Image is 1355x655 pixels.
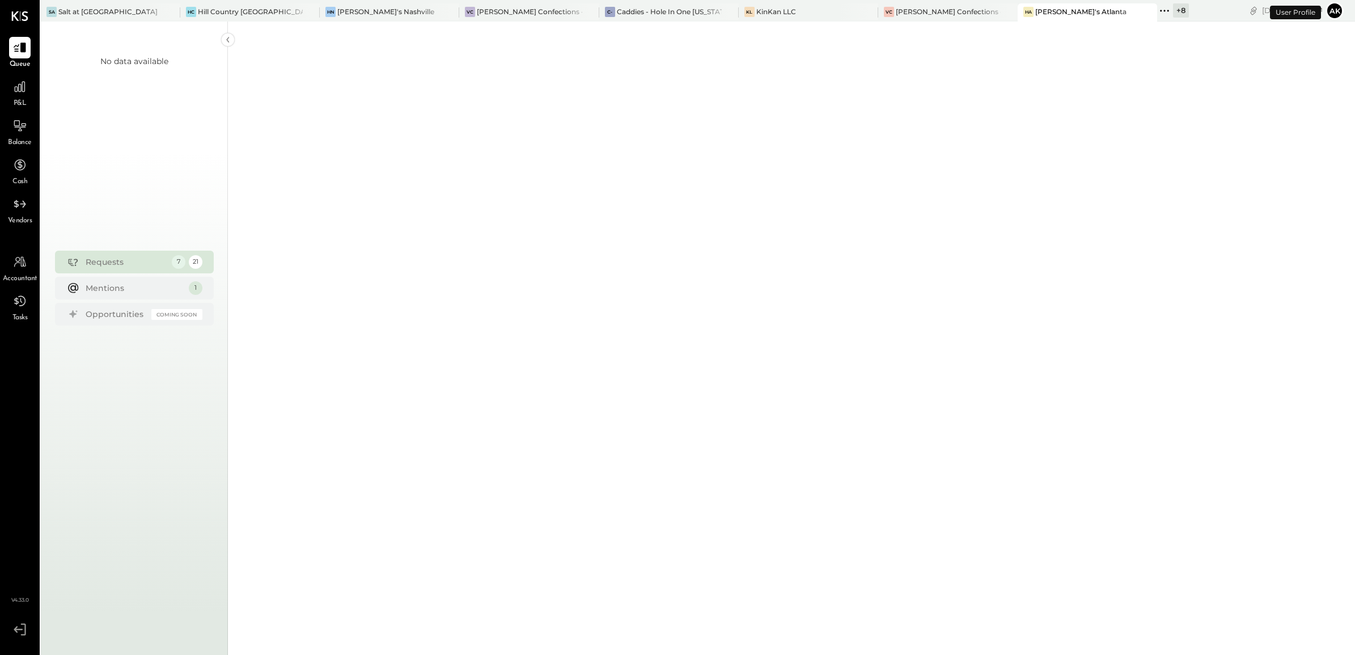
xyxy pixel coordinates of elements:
div: VC [884,7,894,17]
div: [DATE] [1262,5,1323,16]
div: HA [1023,7,1034,17]
div: No data available [100,56,168,67]
div: Opportunities [86,309,146,320]
div: Mentions [86,282,183,294]
div: [PERSON_NAME] Confections - [GEOGRAPHIC_DATA] [896,7,1001,16]
span: P&L [14,99,27,109]
a: Queue [1,37,39,70]
div: + 8 [1173,3,1189,18]
div: [PERSON_NAME]'s Nashville [337,7,434,16]
div: Salt at [GEOGRAPHIC_DATA] [58,7,158,16]
div: KL [744,7,755,17]
div: [PERSON_NAME]'s Atlanta [1035,7,1127,16]
div: 1 [189,281,202,295]
div: [PERSON_NAME] Confections - [GEOGRAPHIC_DATA] [477,7,582,16]
div: Caddies - Hole In One [US_STATE] [617,7,722,16]
a: Accountant [1,251,39,284]
div: KinKan LLC [756,7,796,16]
span: Tasks [12,313,28,323]
a: P&L [1,76,39,109]
div: 7 [172,255,185,269]
div: copy link [1248,5,1259,16]
div: 21 [189,255,202,269]
div: C- [605,7,615,17]
div: HC [186,7,196,17]
div: Coming Soon [151,309,202,320]
div: Sa [46,7,57,17]
span: Queue [10,60,31,70]
a: Balance [1,115,39,148]
div: User Profile [1270,6,1321,19]
a: Cash [1,154,39,187]
div: Requests [86,256,166,268]
div: Hill Country [GEOGRAPHIC_DATA] [198,7,303,16]
a: Tasks [1,290,39,323]
span: Accountant [3,274,37,284]
span: Vendors [8,216,32,226]
span: Cash [12,177,27,187]
a: Vendors [1,193,39,226]
button: Ak [1326,2,1344,20]
div: HN [325,7,336,17]
div: VC [465,7,475,17]
span: Balance [8,138,32,148]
